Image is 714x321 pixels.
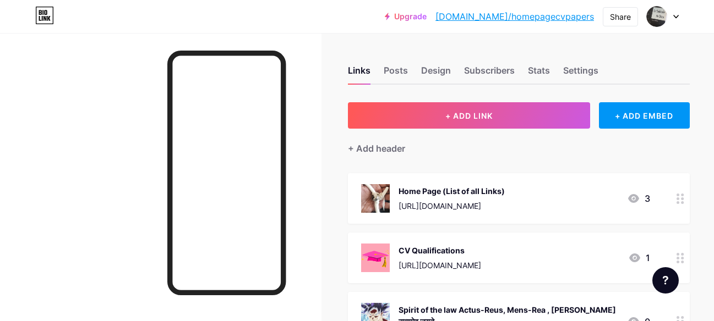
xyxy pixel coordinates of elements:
div: + Add header [348,142,405,155]
a: Upgrade [385,12,427,21]
div: Home Page (List of all Links) [399,185,505,197]
img: CV Qualifications [361,243,390,272]
div: [URL][DOMAIN_NAME] [399,259,481,271]
div: Links [348,64,370,84]
div: CV Qualifications [399,245,481,256]
div: 3 [627,192,650,205]
div: 1 [628,251,650,264]
div: Design [421,64,451,84]
button: + ADD LINK [348,102,590,129]
div: Share [610,11,631,23]
div: Settings [563,64,598,84]
div: Stats [528,64,550,84]
div: Subscribers [464,64,515,84]
div: + ADD EMBED [599,102,690,129]
div: Posts [384,64,408,84]
img: homepage_cv_papers [646,6,667,27]
span: + ADD LINK [445,111,493,120]
img: Home Page (List of all Links) [361,184,390,213]
a: [DOMAIN_NAME]/homepagecvpapers [435,10,594,23]
div: [URL][DOMAIN_NAME] [399,200,505,212]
